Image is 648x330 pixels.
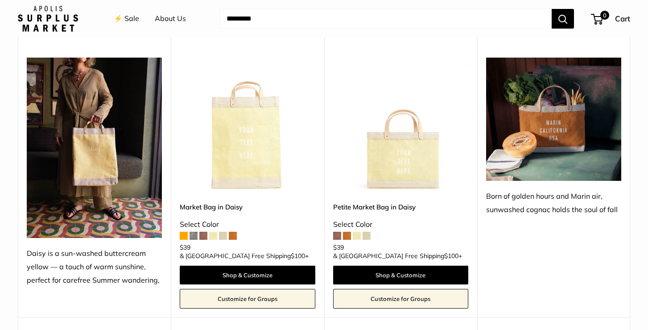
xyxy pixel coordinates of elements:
[27,247,162,287] div: Daisy is a sun-washed buttercream yellow — a touch of warm sunshine, perfect for carefree Summer ...
[615,14,630,23] span: Cart
[180,218,315,231] div: Select Color
[444,252,458,260] span: $100
[333,253,462,259] span: & [GEOGRAPHIC_DATA] Free Shipping +
[552,9,574,29] button: Search
[114,12,139,25] a: ⚡️ Sale
[333,243,344,251] span: $39
[333,58,468,193] img: Petite Market Bag in Daisy
[27,58,162,238] img: Daisy is a sun-washed buttercream yellow — a touch of warm sunshine, perfect for carefree Summer ...
[486,190,621,217] div: Born of golden hours and Marin air, sunwashed cognac holds the soul of fall
[18,6,78,32] img: Apolis: Surplus Market
[180,289,315,309] a: Customize for Groups
[333,266,468,284] a: Shop & Customize
[180,58,315,193] img: Market Bag in Daisy
[219,9,552,29] input: Search...
[180,58,315,193] a: Market Bag in DaisyMarket Bag in Daisy
[180,202,315,212] a: Market Bag in Daisy
[155,12,186,25] a: About Us
[600,11,609,20] span: 0
[291,252,305,260] span: $100
[592,12,630,26] a: 0 Cart
[333,58,468,193] a: Petite Market Bag in DaisyPetite Market Bag in Daisy
[486,58,621,181] img: Born of golden hours and Marin air, sunwashed cognac holds the soul of fall
[333,289,468,309] a: Customize for Groups
[180,243,190,251] span: $39
[333,218,468,231] div: Select Color
[180,253,309,259] span: & [GEOGRAPHIC_DATA] Free Shipping +
[180,266,315,284] a: Shop & Customize
[333,202,468,212] a: Petite Market Bag in Daisy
